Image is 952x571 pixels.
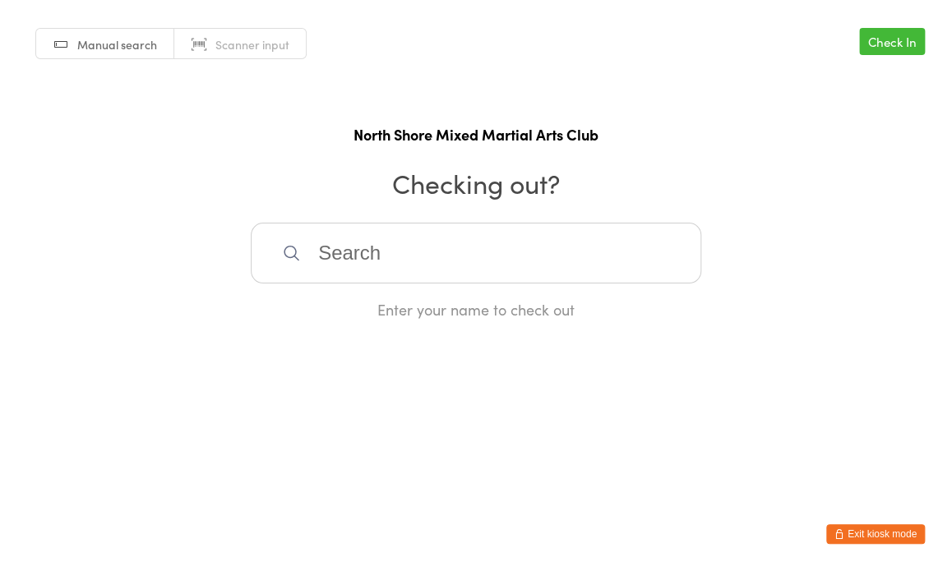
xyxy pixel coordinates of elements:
[16,124,936,145] h1: North Shore Mixed Martial Arts Club
[215,36,289,53] span: Scanner input
[251,299,701,320] div: Enter your name to check out
[859,28,925,55] a: Check In
[16,164,936,201] h2: Checking out?
[826,524,925,544] button: Exit kiosk mode
[251,223,701,283] input: Search
[77,36,157,53] span: Manual search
